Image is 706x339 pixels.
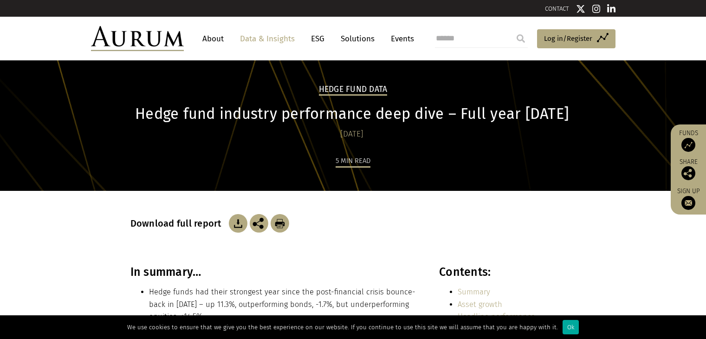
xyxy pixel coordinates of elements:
a: About [198,30,228,47]
a: Summary [458,287,490,296]
a: CONTACT [545,5,569,12]
img: Share this post [681,166,695,180]
img: Aurum [91,26,184,51]
h3: Download full report [130,218,227,229]
img: Download Article [229,214,247,233]
h3: Contents: [439,265,573,279]
div: 5 min read [336,155,370,168]
img: Download Article [271,214,289,233]
h2: Hedge Fund Data [319,85,388,96]
img: Linkedin icon [607,4,615,13]
a: Solutions [336,30,379,47]
a: Data & Insights [235,30,299,47]
span: Log in/Register [544,33,592,44]
div: [DATE] [130,128,574,141]
a: ESG [306,30,329,47]
div: Ok [563,320,579,334]
a: Sign up [675,187,701,210]
li: Hedge funds had their strongest year since the post-financial crisis bounce-back in [DATE] – up 1... [149,286,419,323]
img: Instagram icon [592,4,601,13]
a: Events [386,30,414,47]
img: Access Funds [681,138,695,152]
h3: In summary… [130,265,419,279]
input: Submit [512,29,530,48]
a: Funds [675,129,701,152]
a: Log in/Register [537,29,615,49]
img: Twitter icon [576,4,585,13]
h1: Hedge fund industry performance deep dive – Full year [DATE] [130,105,574,123]
a: Headline performance [458,312,535,321]
div: Share [675,159,701,180]
img: Sign up to our newsletter [681,196,695,210]
img: Share this post [250,214,268,233]
a: Asset growth [458,300,502,309]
